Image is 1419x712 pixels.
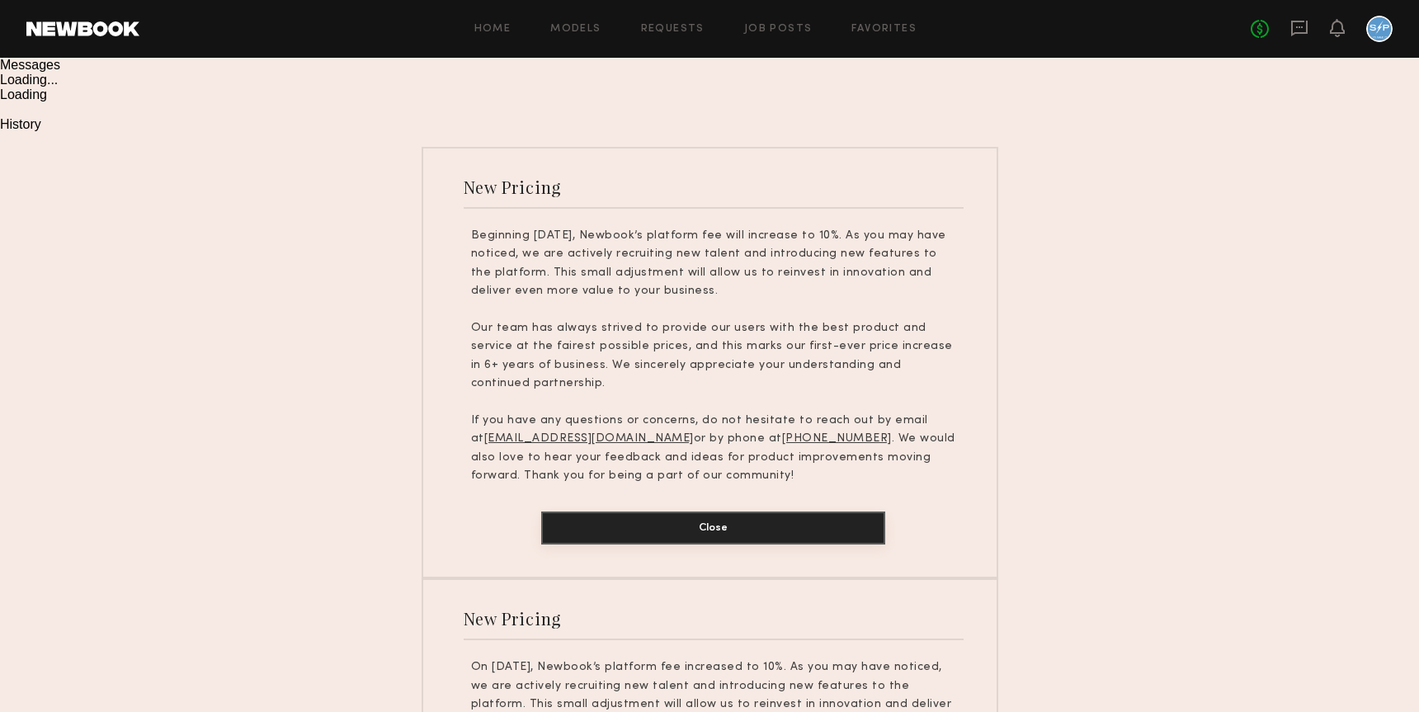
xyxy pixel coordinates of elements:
u: [PHONE_NUMBER] [782,433,892,444]
u: [EMAIL_ADDRESS][DOMAIN_NAME] [484,433,694,444]
p: If you have any questions or concerns, do not hesitate to reach out by email at or by phone at . ... [471,412,956,486]
a: Requests [641,24,705,35]
p: Beginning [DATE], Newbook’s platform fee will increase to 10%. As you may have noticed, we are ac... [471,227,956,301]
a: Job Posts [744,24,813,35]
a: Models [550,24,601,35]
button: Close [541,512,885,545]
div: New Pricing [464,176,562,198]
p: Our team has always strived to provide our users with the best product and service at the fairest... [471,319,956,394]
a: Favorites [851,24,917,35]
div: New Pricing [464,607,562,629]
a: Home [474,24,511,35]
